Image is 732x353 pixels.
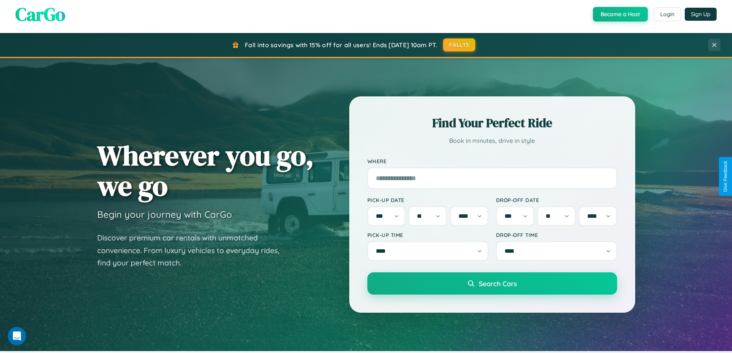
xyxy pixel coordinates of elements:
button: FALL15 [443,38,475,51]
button: Sign Up [685,8,717,21]
button: Login [654,7,681,21]
div: Give Feedback [723,161,728,192]
label: Pick-up Time [367,232,488,238]
button: Search Cars [367,272,617,295]
h3: Begin your journey with CarGo [97,209,232,220]
p: Discover premium car rentals with unmatched convenience. From luxury vehicles to everyday rides, ... [97,232,289,269]
h1: Wherever you go, we go [97,140,314,201]
span: Fall into savings with 15% off for all users! Ends [DATE] 10am PT. [245,41,437,49]
p: Book in minutes, drive in style [367,135,617,146]
h2: Find Your Perfect Ride [367,114,617,131]
span: Search Cars [479,279,517,288]
label: Drop-off Date [496,197,617,203]
button: Become a Host [593,7,648,22]
iframe: Intercom live chat [8,327,26,345]
span: CarGo [15,2,65,27]
label: Where [367,158,617,164]
label: Pick-up Date [367,197,488,203]
label: Drop-off Time [496,232,617,238]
